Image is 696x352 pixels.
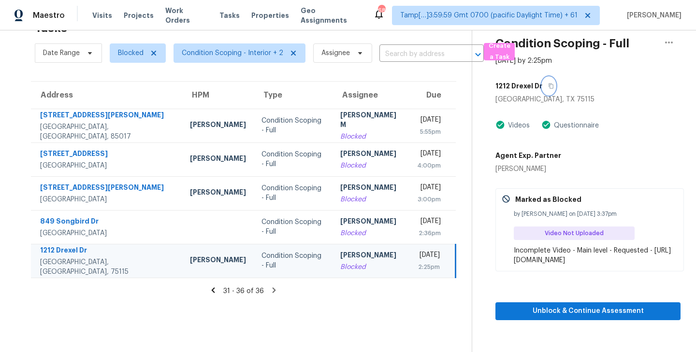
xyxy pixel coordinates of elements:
[515,195,581,204] p: Marked as Blocked
[31,82,182,109] th: Address
[623,11,681,20] span: [PERSON_NAME]
[340,161,402,170] div: Blocked
[514,246,678,265] div: Incomplete Video - Main level - Requested - [URL][DOMAIN_NAME]
[124,11,154,20] span: Projects
[340,262,402,272] div: Blocked
[40,257,174,277] div: [GEOGRAPHIC_DATA], [GEOGRAPHIC_DATA], 75115
[379,47,457,62] input: Search by address
[502,195,510,203] img: Gray Cancel Icon
[409,82,456,109] th: Due
[261,150,325,169] div: Condition Scoping - Full
[40,228,174,238] div: [GEOGRAPHIC_DATA]
[417,127,441,137] div: 5:55pm
[190,255,246,267] div: [PERSON_NAME]
[484,43,515,60] button: Create a Task
[417,115,441,127] div: [DATE]
[417,149,441,161] div: [DATE]
[219,12,240,19] span: Tasks
[40,122,174,141] div: [GEOGRAPHIC_DATA], [GEOGRAPHIC_DATA], 85017
[514,209,678,219] div: by [PERSON_NAME] on [DATE] 3:37pm
[35,23,67,33] h2: Tasks
[503,305,673,317] span: Unblock & Continue Assessment
[92,11,112,20] span: Visits
[254,82,333,109] th: Type
[340,216,402,228] div: [PERSON_NAME]
[551,121,599,130] div: Questionnaire
[417,183,441,195] div: [DATE]
[182,48,283,58] span: Condition Scoping - Interior + 2
[182,82,254,109] th: HPM
[545,228,608,238] span: Video Not Uploaded
[340,110,402,132] div: [PERSON_NAME] M
[417,228,441,238] div: 2:36pm
[340,195,402,204] div: Blocked
[417,250,440,262] div: [DATE]
[505,121,530,130] div: Videos
[40,183,174,195] div: [STREET_ADDRESS][PERSON_NAME]
[495,164,561,174] div: [PERSON_NAME]
[495,81,542,91] h5: 1212 Drexel Dr
[261,183,325,203] div: Condition Scoping - Full
[471,48,485,61] button: Open
[417,195,441,204] div: 3:00pm
[495,302,681,320] button: Unblock & Continue Assessment
[340,183,402,195] div: [PERSON_NAME]
[400,11,578,20] span: Tamp[…]3:59:59 Gmt 0700 (pacific Daylight Time) + 61
[495,120,505,130] img: Artifact Present Icon
[542,77,555,95] button: Copy Address
[340,132,402,141] div: Blocked
[417,161,441,170] div: 4:00pm
[40,195,174,204] div: [GEOGRAPHIC_DATA]
[261,251,325,270] div: Condition Scoping - Full
[261,217,325,237] div: Condition Scoping - Full
[333,82,409,109] th: Assignee
[40,149,174,161] div: [STREET_ADDRESS]
[223,288,264,295] span: 31 - 36 of 36
[190,120,246,132] div: [PERSON_NAME]
[340,228,402,238] div: Blocked
[40,161,174,170] div: [GEOGRAPHIC_DATA]
[261,116,325,135] div: Condition Scoping - Full
[495,151,561,160] h5: Agent Exp. Partner
[190,187,246,199] div: [PERSON_NAME]
[321,48,350,58] span: Assignee
[495,95,681,104] div: [GEOGRAPHIC_DATA], TX 75115
[301,6,362,25] span: Geo Assignments
[417,262,440,272] div: 2:25pm
[541,120,551,130] img: Artifact Present Icon
[417,216,441,228] div: [DATE]
[190,154,246,166] div: [PERSON_NAME]
[489,41,510,63] span: Create a Task
[33,11,65,20] span: Maestro
[340,250,402,262] div: [PERSON_NAME]
[378,6,385,15] div: 682
[43,48,80,58] span: Date Range
[495,56,552,66] div: [DATE] by 2:25pm
[40,216,174,228] div: 849 Songbird Dr
[495,39,629,48] h2: Condition Scoping - Full
[118,48,144,58] span: Blocked
[40,110,174,122] div: [STREET_ADDRESS][PERSON_NAME]
[251,11,289,20] span: Properties
[165,6,208,25] span: Work Orders
[40,245,174,257] div: 1212 Drexel Dr
[340,149,402,161] div: [PERSON_NAME]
